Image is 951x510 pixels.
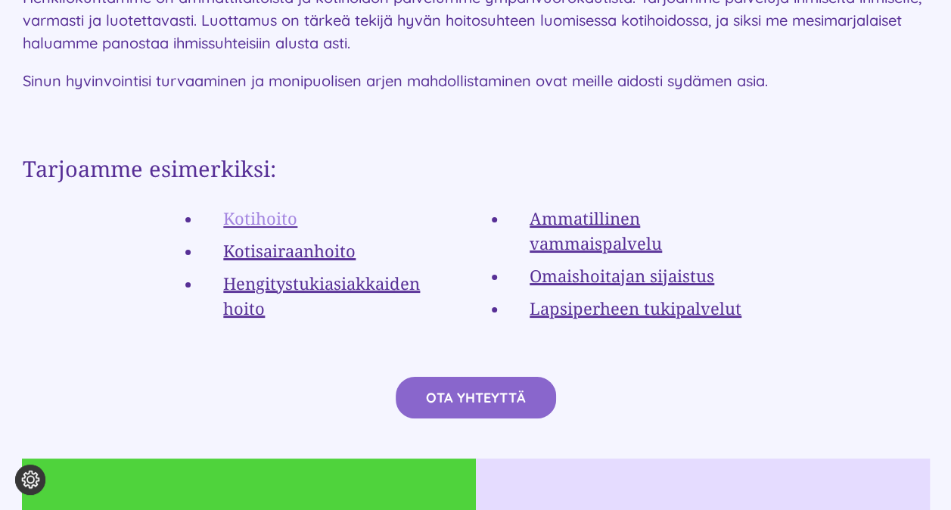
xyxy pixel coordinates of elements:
[15,465,45,495] button: Evästeasetukset
[530,297,741,319] a: Lapsiperheen tukipalvelut
[223,272,420,319] a: Hengitystukiasiakkaiden hoito
[23,70,928,92] p: Sinun hyvinvointisi turvaaminen ja monipuolisen arjen mahdollistaminen ovat meille aidosti sydäme...
[530,207,662,254] a: Ammatillinen vammaispalvelu
[23,154,928,183] h2: Tarjoamme esimerkiksi:
[426,390,526,406] span: OTA YHTEYTTÄ
[223,207,297,229] a: Kotihoito
[223,239,356,262] a: Kotisairaanhoito
[396,377,556,418] a: OTA YHTEYTTÄ
[530,264,714,287] a: Omaishoitajan sijaistus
